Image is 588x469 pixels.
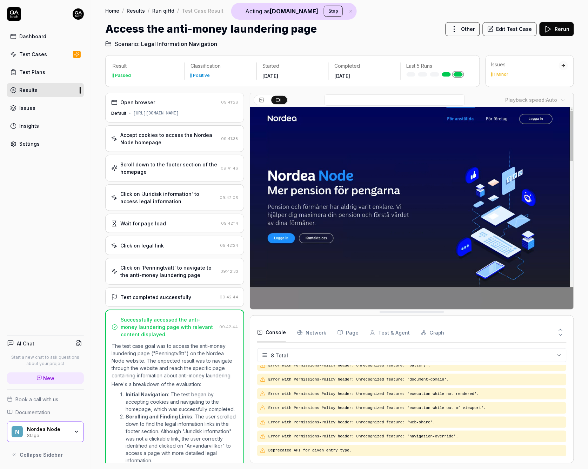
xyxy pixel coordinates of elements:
[12,426,23,437] span: N
[7,137,84,151] a: Settings
[324,6,343,17] button: Stop
[141,40,217,48] span: Legal Information Navigation
[268,405,564,411] pre: Error with Permissions-Policy header: Unrecognized feature: 'execution-while-out-of-viewport'.
[120,161,218,176] div: Scroll down to the footer section of the homepage
[19,122,39,130] div: Insights
[126,391,168,397] strong: Initial Navigation
[7,119,84,133] a: Insights
[17,340,34,347] h4: AI Chat
[220,243,238,248] time: 09:42:24
[335,62,395,70] p: Completed
[111,110,126,117] div: Default
[152,7,174,14] a: Run qiHd
[483,22,537,36] button: Edit Test Case
[19,33,46,40] div: Dashboard
[338,323,359,343] button: Page
[126,413,238,464] li: : The user scrolled down to find the legal information links in the footer section. Although "Jur...
[7,65,84,79] a: Test Plans
[112,381,238,388] p: Here's a breakdown of the evaluation:
[122,7,124,14] div: /
[148,7,149,14] div: /
[268,363,564,369] pre: Error with Permissions-Policy header: Unrecognized feature: 'battery'.
[220,269,238,274] time: 09:42:33
[73,8,84,20] img: 7ccf6c19-61ad-4a6c-8811-018b02a1b829.jpg
[407,62,467,70] p: Last 5 Runs
[19,86,38,94] div: Results
[112,342,238,379] p: The test case goal was to access the anti-money laundering page ("Penningtvätt") on the Nordea No...
[446,22,480,36] button: Other
[7,372,84,384] a: New
[219,324,238,329] time: 09:42:44
[7,47,84,61] a: Test Cases
[268,434,564,440] pre: Error with Permissions-Policy header: Unrecognized feature: 'navigation-override'.
[126,391,238,413] li: : The test began by accepting cookies and navigating to the homepage, which was successfully comp...
[540,22,574,36] button: Rerun
[268,448,564,454] pre: Deprecated API for given entry type.
[105,7,119,14] a: Home
[193,73,210,78] div: Positive
[105,21,317,37] h1: Access the anti-money laundering page
[44,375,55,382] span: New
[121,316,216,338] div: Successfully accessed the anti-money laundering page with relevant content displayed.
[7,101,84,115] a: Issues
[19,68,45,76] div: Test Plans
[221,136,238,141] time: 09:41:38
[120,131,218,146] div: Accept cookies to access the Nordea Node homepage
[15,396,58,403] span: Book a call with us
[221,166,238,171] time: 09:41:46
[257,323,286,343] button: Console
[120,242,164,249] div: Click on legal link
[335,73,350,79] time: [DATE]
[27,426,69,432] div: Nordea Node
[268,420,564,425] pre: Error with Permissions-Policy header: Unrecognized feature: 'web-share'.
[105,40,217,48] a: Scenario:Legal Information Navigation
[492,61,559,68] div: Issues
[7,396,84,403] a: Book a call with us
[126,414,192,420] strong: Scrolling and Finding Links
[494,72,509,77] div: 1 Minor
[7,409,84,416] a: Documentation
[221,100,238,105] time: 09:41:28
[268,377,564,383] pre: Error with Permissions-Policy header: Unrecognized feature: 'document-domain'.
[120,190,217,205] div: Click on 'Juridisk information' to access legal information
[182,7,223,14] div: Test Case Result
[19,51,47,58] div: Test Cases
[115,73,131,78] div: Passed
[113,62,179,70] p: Result
[220,295,238,299] time: 09:42:44
[113,40,140,48] span: Scenario:
[421,323,445,343] button: Graph
[15,409,50,416] span: Documentation
[127,7,145,14] a: Results
[27,432,69,438] div: Stage
[7,354,84,367] p: Start a new chat to ask questions about your project
[7,83,84,97] a: Results
[370,323,410,343] button: Test & Agent
[220,195,238,200] time: 09:42:06
[133,110,179,117] div: [URL][DOMAIN_NAME]
[7,422,84,443] button: NNordea NodeStage
[506,96,557,104] div: Playback speed:
[262,73,278,79] time: [DATE]
[120,264,218,279] div: Click on 'Penningtvätt' to navigate to the anti-money laundering page
[297,323,326,343] button: Network
[120,99,155,106] div: Open browser
[19,104,35,112] div: Issues
[120,220,166,227] div: Wait for page load
[268,391,564,397] pre: Error with Permissions-Policy header: Unrecognized feature: 'execution-while-not-rendered'.
[262,62,323,70] p: Started
[177,7,179,14] div: /
[19,140,40,147] div: Settings
[120,293,191,301] div: Test completed successfully
[191,62,251,70] p: Classification
[7,448,84,462] button: Collapse Sidebar
[221,221,238,226] time: 09:42:14
[7,29,84,43] a: Dashboard
[20,451,63,459] span: Collapse Sidebar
